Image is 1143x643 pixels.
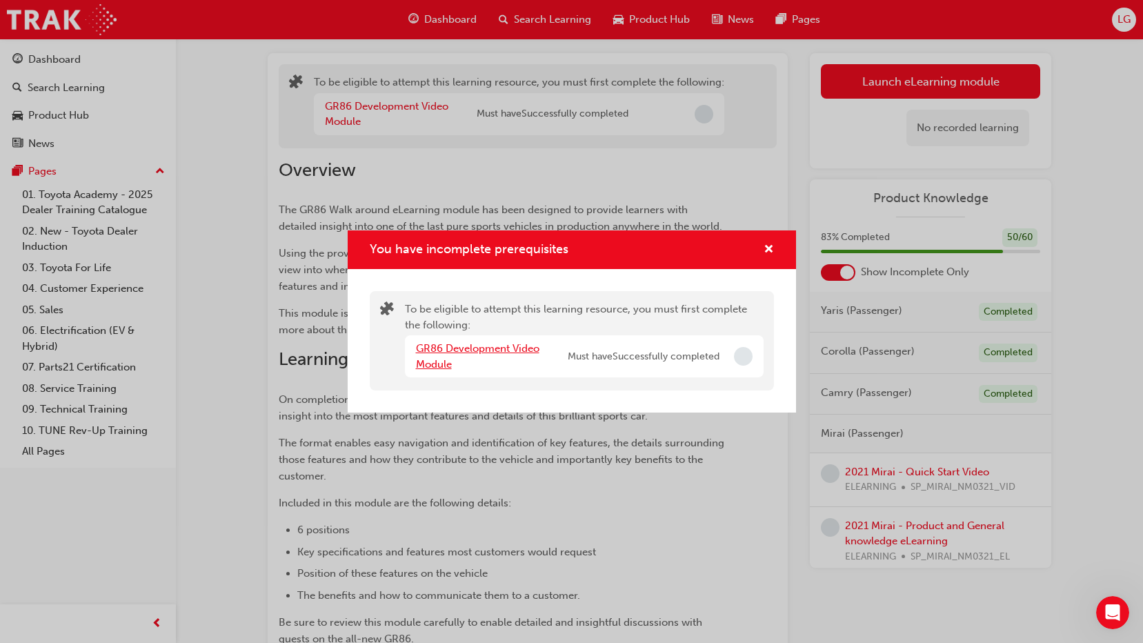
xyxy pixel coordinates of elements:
[568,349,719,365] span: Must have Successfully completed
[1096,596,1129,629] iframe: Intercom live chat
[764,241,774,259] button: cross-icon
[405,301,764,380] div: To be eligible to attempt this learning resource, you must first complete the following:
[370,241,568,257] span: You have incomplete prerequisites
[348,230,796,413] div: You have incomplete prerequisites
[416,342,539,370] a: GR86 Development Video Module
[764,244,774,257] span: cross-icon
[380,303,394,319] span: puzzle-icon
[734,347,753,366] span: Incomplete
